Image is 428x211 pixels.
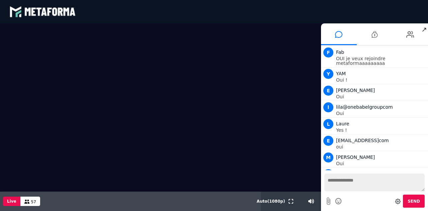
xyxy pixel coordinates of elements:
[336,111,426,116] p: Oui
[336,94,426,99] p: Oui
[323,47,333,58] span: F
[336,104,393,110] span: lila@onebabelgroupcom
[3,197,20,206] button: Live
[336,78,426,82] p: Oui !
[408,199,420,204] span: Send
[336,88,375,93] span: [PERSON_NAME]
[336,138,389,143] span: [EMAIL_ADDRESS]com
[323,136,333,146] span: E
[323,69,333,79] span: Y
[336,144,426,149] p: oui
[323,119,333,129] span: L
[336,121,349,126] span: Laure
[403,195,425,208] button: Send
[323,152,333,163] span: M
[336,128,426,132] p: Yes !
[257,199,285,204] span: Auto ( 1080 p)
[336,154,375,160] span: [PERSON_NAME]
[255,192,287,211] button: Auto(1080p)
[31,200,36,204] span: 57
[336,56,426,66] p: OUI je veux rejoindre metaformaaaaaaaaa
[420,23,428,35] span: ↗
[323,169,333,179] span: J
[336,49,344,55] span: Fab
[336,71,346,76] span: YAM
[323,86,333,96] span: E
[336,161,426,166] p: Oui
[323,102,333,112] span: l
